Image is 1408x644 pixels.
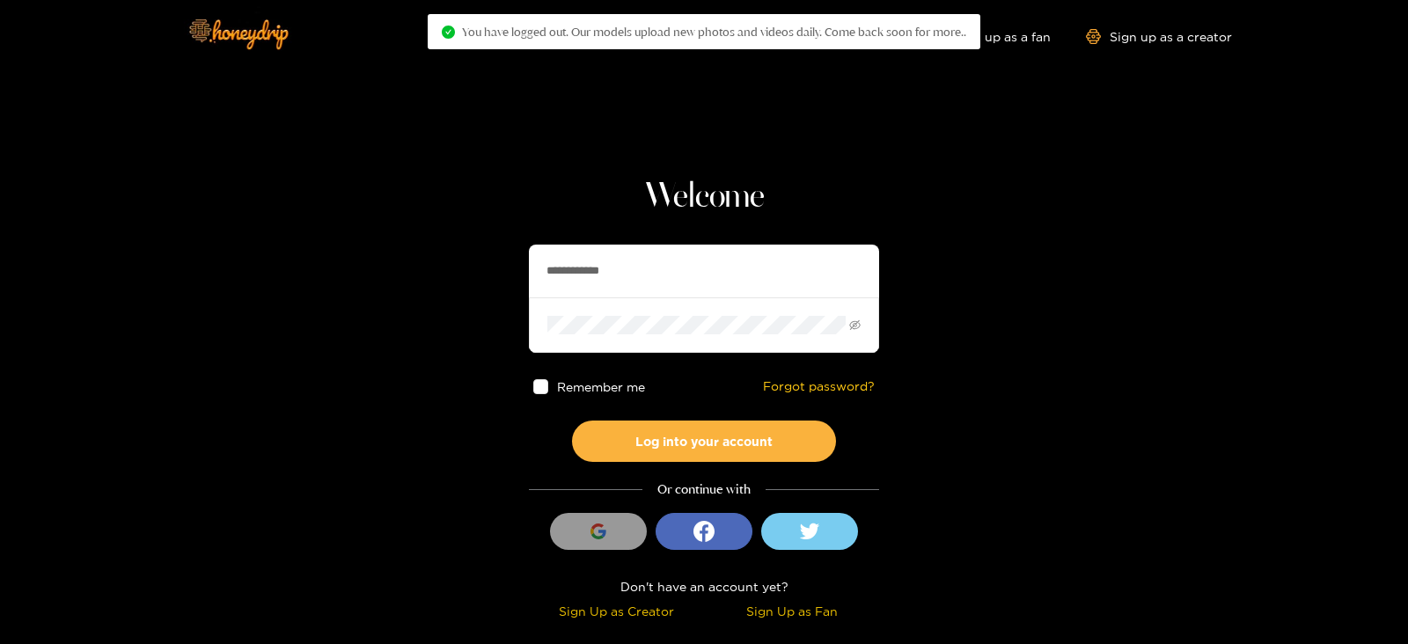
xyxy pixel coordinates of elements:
a: Sign up as a creator [1086,29,1232,44]
span: eye-invisible [849,319,861,331]
div: Or continue with [529,479,879,500]
span: check-circle [442,26,455,39]
div: Sign Up as Fan [708,601,875,621]
div: Don't have an account yet? [529,576,879,596]
div: Sign Up as Creator [533,601,700,621]
button: Log into your account [572,421,836,462]
a: Sign up as a fan [930,29,1051,44]
a: Forgot password? [763,379,875,394]
h1: Welcome [529,176,879,218]
span: You have logged out. Our models upload new photos and videos daily. Come back soon for more.. [462,25,966,39]
span: Remember me [557,380,645,393]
